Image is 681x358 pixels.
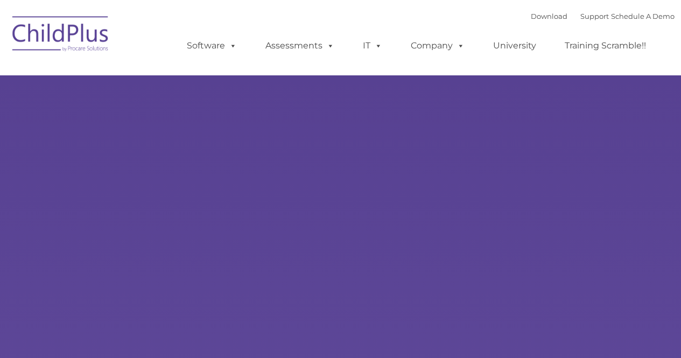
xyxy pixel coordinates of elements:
a: Software [176,35,248,57]
font: | [531,12,675,20]
a: Download [531,12,567,20]
a: Assessments [255,35,345,57]
a: University [482,35,547,57]
a: Training Scramble!! [554,35,657,57]
a: Company [400,35,475,57]
a: IT [352,35,393,57]
a: Support [580,12,609,20]
a: Schedule A Demo [611,12,675,20]
img: ChildPlus by Procare Solutions [7,9,115,62]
